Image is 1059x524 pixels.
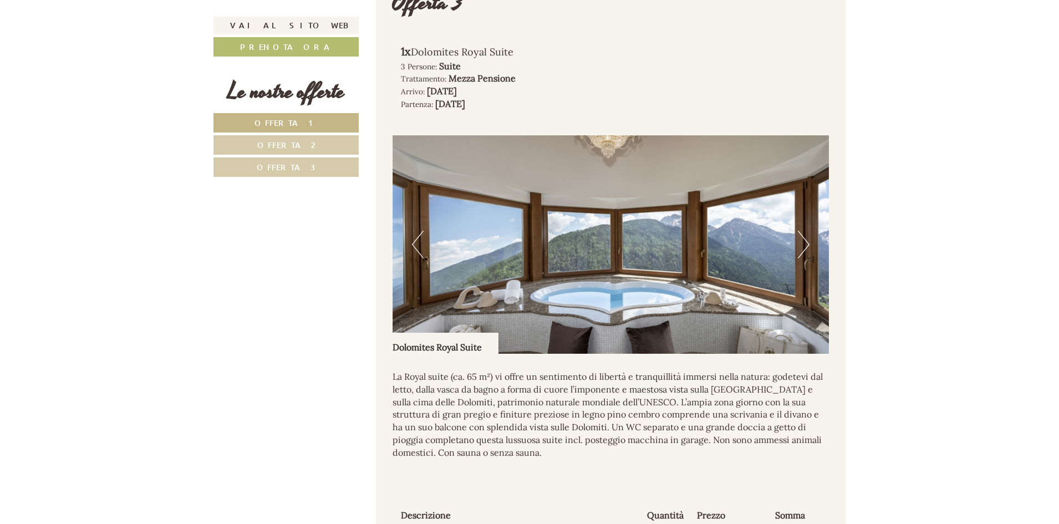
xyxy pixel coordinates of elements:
[798,231,809,258] button: Next
[257,162,315,172] span: Offerta 3
[401,87,425,96] small: Arrivo:
[213,17,359,34] a: Vai al sito web
[401,44,594,60] div: Dolomites Royal Suite
[449,73,516,84] b: Mezza Pensione
[393,333,498,354] div: Dolomites Royal Suite
[254,118,318,128] span: Offerta 1
[439,60,461,72] b: Suite
[393,135,829,354] img: image
[401,62,437,72] small: 3 Persone:
[213,76,359,108] div: Le nostre offerte
[213,37,359,57] a: Prenota ora
[412,231,424,258] button: Previous
[643,507,693,524] th: Quantità
[427,85,457,96] b: [DATE]
[393,370,829,459] p: La Royal suite (ca. 65 m²) vi offre un sentimento di libertà e tranquillità immersi nella natura:...
[257,140,315,150] span: Offerta 2
[401,507,643,524] th: Descrizione
[771,507,821,524] th: Somma
[435,98,465,109] b: [DATE]
[401,99,433,109] small: Partenza:
[401,74,446,84] small: Trattamento:
[401,44,411,58] b: 1x
[693,507,771,524] th: Prezzo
